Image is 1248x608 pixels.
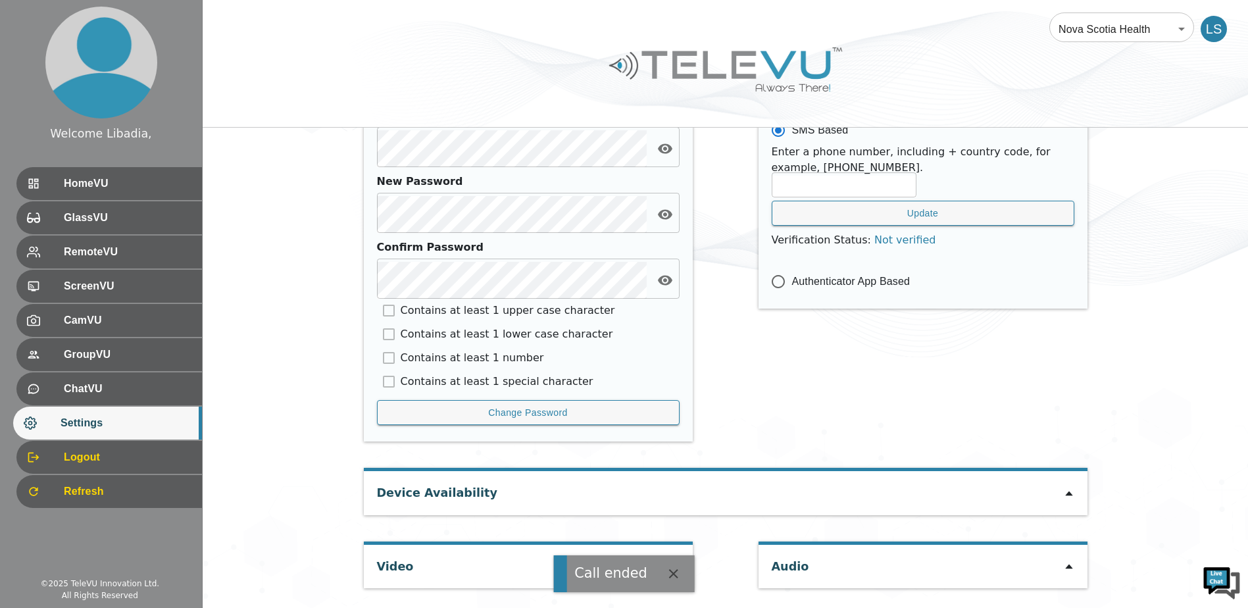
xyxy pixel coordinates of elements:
[16,338,202,371] div: GroupVU
[64,244,191,260] span: RemoteVU
[377,400,680,426] button: Change Password
[61,415,191,431] span: Settings
[64,313,191,328] span: CamVU
[652,201,678,228] button: toggle password visibility
[401,350,544,366] p: Contains at least 1 number
[64,449,191,465] span: Logout
[607,42,844,97] img: Logo
[16,372,202,405] div: ChatVU
[16,441,202,474] div: Logout
[22,61,55,94] img: d_736959983_company_1615157101543_736959983
[62,590,138,601] div: All Rights Reserved
[64,347,191,363] span: GroupVU
[16,304,202,337] div: CamVU
[45,7,157,118] img: profile.png
[772,144,1074,176] p: Enter a phone number, including + country code, for example, [PHONE_NUMBER].
[377,471,497,508] div: Device Availability
[50,125,151,142] div: Welcome Libadia,
[16,236,202,268] div: RemoteVU
[652,136,678,162] button: toggle password visibility
[64,484,191,499] span: Refresh
[1201,16,1227,42] div: LS
[64,278,191,294] span: ScreenVU
[377,240,673,255] div: Confirm Password
[13,407,202,440] div: Settings
[64,210,191,226] span: GlassVU
[874,234,936,246] span: Not verified
[64,176,191,191] span: HomeVU
[16,270,202,303] div: ScreenVU
[216,7,247,38] div: Minimize live chat window
[68,69,221,86] div: Chat with us now
[40,578,159,590] div: © 2025 TeleVU Innovation Ltd.
[16,167,202,200] div: HomeVU
[401,326,613,342] p: Contains at least 1 lower case character
[792,274,911,290] span: Authenticator App Based
[401,374,593,390] p: Contains at least 1 special character
[377,174,673,190] div: New Password
[16,475,202,508] div: Refresh
[401,303,615,318] p: Contains at least 1 upper case character
[76,166,182,299] span: We're online!
[772,545,809,582] div: Audio
[7,359,251,405] textarea: Type your message and hit 'Enter'
[772,201,1074,226] button: Update
[574,563,647,584] div: Call ended
[64,381,191,397] span: ChatVU
[1049,11,1194,47] div: Nova Scotia Health
[377,545,414,582] div: Video
[772,232,1074,248] p: Verification Status :
[16,201,202,234] div: GlassVU
[652,267,678,293] button: toggle password visibility
[1202,562,1241,601] img: Chat Widget
[792,122,849,138] span: SMS Based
